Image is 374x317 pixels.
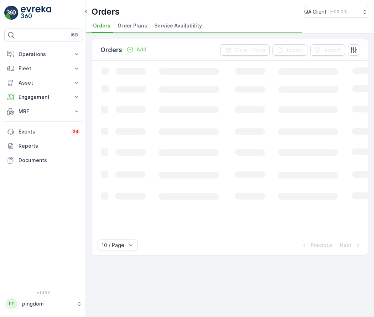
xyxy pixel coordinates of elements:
[73,129,79,135] p: 34
[19,108,69,115] p: MRF
[272,44,307,56] button: Export
[4,61,83,76] button: Fleet
[136,46,146,53] p: Add
[100,45,122,55] p: Orders
[4,296,83,311] button: PPpingdom
[339,241,362,250] button: Next
[19,142,80,150] p: Reports
[22,300,73,307] p: pingdom
[21,6,51,20] img: logo_light-DOdMpM7g.png
[4,291,83,295] span: v 1.49.0
[19,128,67,135] p: Events
[287,46,303,54] p: Export
[329,9,348,15] p: ( +03:00 )
[4,47,83,61] button: Operations
[92,6,120,17] p: Orders
[4,139,83,153] a: Reports
[220,44,270,56] button: Clear Filters
[6,298,17,310] div: PP
[118,22,147,29] span: Order Plans
[4,153,83,167] a: Documents
[340,242,352,249] p: Next
[324,46,341,54] p: Import
[19,65,69,72] p: Fleet
[304,8,327,15] p: QA Client
[4,104,83,119] button: MRF
[154,22,202,29] span: Service Availability
[4,90,83,104] button: Engagement
[19,79,69,86] p: Asset
[71,32,78,38] p: ⌘B
[93,22,110,29] span: Orders
[4,6,19,20] img: logo
[124,45,149,54] button: Add
[19,157,80,164] p: Documents
[234,46,265,54] p: Clear Filters
[19,51,69,58] p: Operations
[311,242,333,249] p: Previous
[304,6,368,18] button: QA Client(+03:00)
[4,76,83,90] button: Asset
[19,94,69,101] p: Engagement
[310,44,345,56] button: Import
[4,125,83,139] a: Events34
[300,241,333,250] button: Previous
